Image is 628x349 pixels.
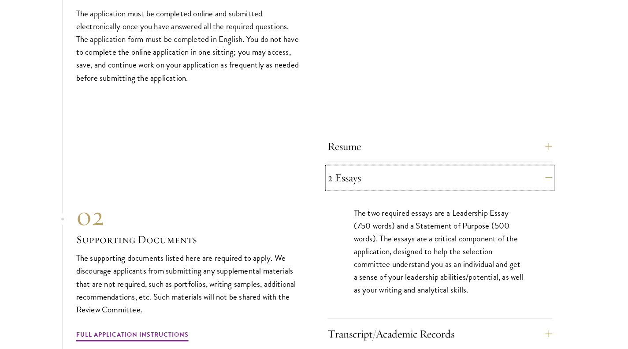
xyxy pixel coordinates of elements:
p: The supporting documents listed here are required to apply. We discourage applicants from submitt... [76,251,301,315]
a: Full Application Instructions [76,329,189,342]
h3: Supporting Documents [76,232,301,247]
button: Transcript/Academic Records [327,323,552,344]
div: 02 [76,200,301,232]
p: The application must be completed online and submitted electronically once you have answered all ... [76,7,301,84]
button: Resume [327,135,552,157]
button: 2 Essays [327,167,552,188]
p: The two required essays are a Leadership Essay (750 words) and a Statement of Purpose (500 words)... [354,206,526,296]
